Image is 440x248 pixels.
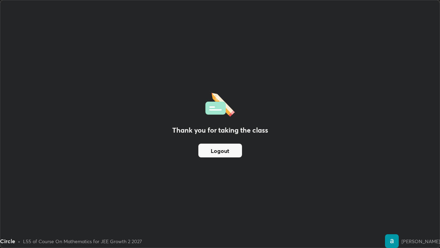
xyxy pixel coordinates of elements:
div: L55 of Course On Mathematics for JEE Growth 2 2027 [23,238,142,245]
div: [PERSON_NAME] [401,238,440,245]
img: offlineFeedback.1438e8b3.svg [205,91,235,117]
div: • [18,238,20,245]
img: 316b310aa85c4509858af0f6084df3c4.86283782_3 [385,234,399,248]
h2: Thank you for taking the class [172,125,268,135]
button: Logout [198,144,242,157]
